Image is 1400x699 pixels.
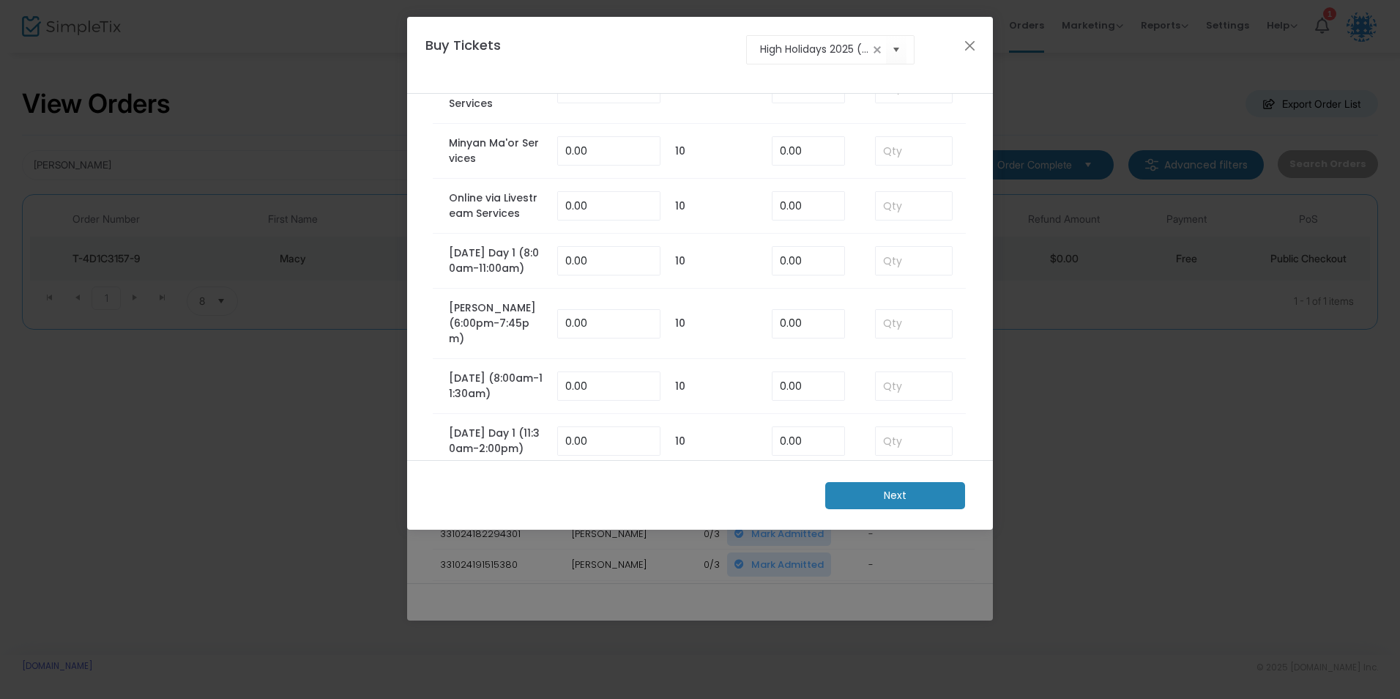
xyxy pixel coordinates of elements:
input: Enter Service Fee [772,372,844,400]
input: Enter Service Fee [772,137,844,165]
input: Qty [876,247,952,275]
input: Enter Service Fee [772,427,844,455]
label: Minyan Ma'or Services [449,136,543,166]
label: Online via Livestream Services [449,191,543,221]
input: Enter Service Fee [772,192,844,220]
m-button: Next [825,482,965,509]
button: Select [886,34,906,64]
label: [DATE] (8:00am-11:30am) [449,371,543,402]
button: Close [961,36,980,55]
label: 10 [675,316,685,331]
input: Qty [876,137,952,165]
label: 10 [675,199,685,214]
input: Enter Service Fee [772,247,844,275]
label: 10 [675,144,685,159]
input: Qty [876,372,952,400]
h4: Buy Tickets [418,35,556,75]
label: 10 [675,254,685,269]
input: Qty [876,310,952,338]
label: 10 [675,379,685,394]
input: Qty [876,192,952,220]
label: 10 [675,434,685,449]
span: clear [868,41,886,59]
label: [PERSON_NAME] (6:00pm-7:45pm) [449,300,543,347]
input: Select an event [760,42,869,57]
label: [DATE] Day 1 (8:00am-11:00am) [449,245,543,276]
input: Enter Service Fee [772,310,844,338]
input: Qty [876,427,952,455]
label: [DATE] Day 1 (11:30am-2:00pm) [449,426,543,456]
